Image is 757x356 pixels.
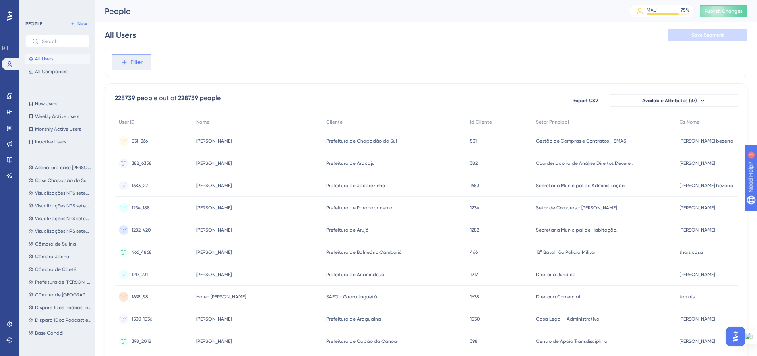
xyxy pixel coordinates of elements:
[35,139,66,145] span: Inactive Users
[25,290,95,300] button: Câmara de [GEOGRAPHIC_DATA]
[132,249,152,255] span: 466_4868
[77,21,87,27] span: New
[35,56,53,62] span: All Users
[35,126,81,132] span: Monthly Active Users
[196,119,209,125] span: Name
[132,205,150,211] span: 1234_188
[132,316,152,322] span: 1530_1536
[105,29,136,41] div: All Users
[326,160,375,166] span: Prefeitura de Aracaju
[25,21,42,27] div: PEOPLE
[196,227,232,233] span: [PERSON_NAME]
[470,316,480,322] span: 1530
[196,205,232,211] span: [PERSON_NAME]
[196,160,232,166] span: [PERSON_NAME]
[25,163,95,172] button: Assinatura case [PERSON_NAME]
[105,6,610,17] div: People
[25,201,95,211] button: Visualizações NPS setembro Core
[536,249,596,255] span: 12° Batalhão Policia Militar
[25,328,95,338] button: Base Candói
[35,317,91,323] span: Disparo 1Doc Podcast ep 12 IMG
[25,252,95,261] button: Câmara Jarinu
[536,119,569,125] span: Setor Principal
[25,265,95,274] button: Câmara de Caeté
[326,338,397,344] span: Prefeitura de Capão da Canoa
[680,338,715,344] span: [PERSON_NAME]
[35,164,91,171] span: Assinatura case [PERSON_NAME]
[196,138,232,144] span: [PERSON_NAME]
[130,58,143,67] span: Filter
[35,203,91,209] span: Visualizações NPS setembro Core
[159,93,176,103] div: out of
[25,303,95,312] button: Disparo 1Doc Podcast ep 12 TEXTO
[178,93,221,103] div: 228739 people
[35,304,91,311] span: Disparo 1Doc Podcast ep 12 TEXTO
[119,119,135,125] span: User ID
[680,205,715,211] span: [PERSON_NAME]
[25,188,95,198] button: Visualizações NPS setembro Capilaridade
[196,338,232,344] span: [PERSON_NAME]
[42,39,83,44] input: Search
[326,119,343,125] span: Cliente
[470,271,478,278] span: 1217
[132,338,151,344] span: 398_2018
[25,112,90,121] button: Weekly Active Users
[470,182,479,189] span: 1683
[536,294,580,300] span: Diretoria Comercial
[566,94,606,107] button: Export CSV
[35,241,76,247] span: Câmara de Sulina
[681,7,689,13] div: 75 %
[196,249,232,255] span: [PERSON_NAME]
[35,279,91,285] span: Prefeitura de [PERSON_NAME]
[132,227,151,233] span: 1282_420
[35,330,64,336] span: Base Candói
[25,67,90,76] button: All Companies
[35,266,76,273] span: Câmara de Caeté
[35,215,91,222] span: Visualizações NPS setembro Nichos
[642,97,697,104] span: Available Attributes (37)
[700,5,747,17] button: Publish Changes
[705,8,743,14] span: Publish Changes
[536,160,635,166] span: Coordenadoria de Análise Direitos Deveres e Vantagens
[573,97,598,104] span: Export CSV
[19,2,50,12] span: Need Help?
[724,325,747,348] iframe: UserGuiding AI Assistant Launcher
[680,249,703,255] span: thais casa
[25,124,90,134] button: Monthly Active Users
[25,214,95,223] button: Visualizações NPS setembro Nichos
[326,182,385,189] span: Prefeitura de Jacarezinho
[25,99,90,108] button: New Users
[196,271,232,278] span: [PERSON_NAME]
[25,315,95,325] button: Disparo 1Doc Podcast ep 12 IMG
[536,205,617,211] span: Setor de Compras - [PERSON_NAME]
[25,137,90,147] button: Inactive Users
[680,138,734,144] span: [PERSON_NAME] bezerra
[112,54,151,70] button: Filter
[536,182,625,189] span: Secretaria Municipal de Administração
[68,19,90,29] button: New
[326,227,369,233] span: Prefeitura de Arujá
[35,177,88,184] span: Case Chapadão do Sul
[470,338,478,344] span: 398
[680,294,695,300] span: tamiris
[35,253,69,260] span: Câmara Jarinu
[132,271,149,278] span: 1217_2311
[680,271,715,278] span: [PERSON_NAME]
[647,7,657,13] div: MAU
[326,249,402,255] span: Prefeitura de Balneário Camboriú
[610,94,738,107] button: Available Attributes (37)
[536,271,576,278] span: Diretoria Jurídica
[25,176,95,185] button: Case Chapadão do Sul
[470,294,479,300] span: 1638
[35,228,91,234] span: Visualizações NPS setembro Pro
[668,29,747,41] button: Save Segment
[326,271,385,278] span: Prefeitura de Ananindeua
[536,338,609,344] span: Centro de Apoio Transdisciplinar
[35,292,91,298] span: Câmara de [GEOGRAPHIC_DATA]
[691,32,724,38] span: Save Segment
[132,138,148,144] span: 531_366
[680,119,699,125] span: Cs Nome
[35,101,57,107] span: New Users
